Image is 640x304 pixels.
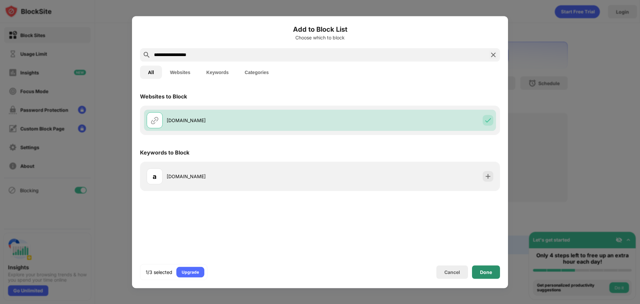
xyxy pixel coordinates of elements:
[143,51,151,59] img: search.svg
[162,65,198,79] button: Websites
[167,173,320,180] div: [DOMAIN_NAME]
[489,51,497,59] img: search-close
[167,117,320,124] div: [DOMAIN_NAME]
[444,269,460,275] div: Cancel
[153,171,157,181] div: a
[151,116,159,124] img: url.svg
[182,269,199,275] div: Upgrade
[140,65,162,79] button: All
[198,65,237,79] button: Keywords
[146,269,172,275] div: 1/3 selected
[140,93,187,99] div: Websites to Block
[140,149,189,156] div: Keywords to Block
[237,65,277,79] button: Categories
[480,269,492,275] div: Done
[140,35,500,40] div: Choose which to block
[140,24,500,34] h6: Add to Block List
